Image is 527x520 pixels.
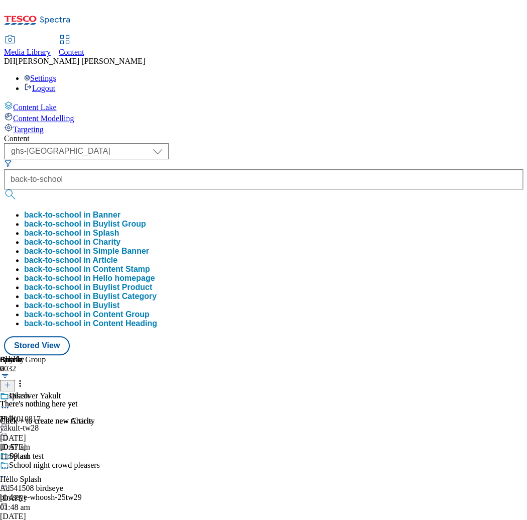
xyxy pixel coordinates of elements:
a: Content Lake [4,101,523,112]
div: School night crowd pleasers [9,461,100,470]
button: back-to-school in Hello homepage [24,274,155,283]
input: Search [4,169,523,189]
div: back-to-school in [24,310,150,319]
div: Content [4,134,523,143]
button: back-to-school in Buylist Category [24,292,157,301]
button: back-to-school in Content Heading [24,319,157,328]
div: back-to-school in [24,220,146,229]
span: DH [4,57,16,65]
span: Content Lake [13,103,57,112]
div: splash [9,391,29,400]
span: Media Library [4,48,51,56]
button: back-to-school in Simple Banner [24,247,149,256]
button: back-to-school in Buylist [24,301,119,310]
a: Content [59,36,84,57]
button: back-to-school in Article [24,256,117,265]
button: back-to-school in Splash [24,229,119,238]
span: [PERSON_NAME] [PERSON_NAME] [16,57,145,65]
a: Settings [24,74,56,82]
svg: Search Filters [4,159,12,167]
a: Logout [24,84,55,92]
a: Targeting [4,123,523,134]
div: back-to-school in [24,265,150,274]
button: back-to-school in Banner [24,211,120,220]
div: Splash test [9,452,44,461]
a: Media Library [4,36,51,57]
button: back-to-school in Charity [24,238,120,247]
button: back-to-school in Buylist Product [24,283,152,292]
span: Content Stamp [93,265,150,273]
span: Targeting [13,125,44,134]
button: Stored View [4,336,70,355]
button: back-to-school in Content Group [24,310,150,319]
button: back-to-school in Buylist Group [24,220,146,229]
span: Content Modelling [13,114,74,123]
span: Content Group [93,310,150,319]
button: back-to-school in Content Stamp [24,265,150,274]
span: Content [59,48,84,56]
a: Content Modelling [4,112,523,123]
span: Buylist Group [93,220,146,228]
